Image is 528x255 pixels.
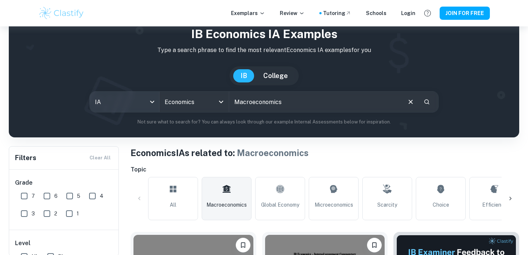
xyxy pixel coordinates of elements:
span: 5 [77,192,80,200]
button: IB [233,69,254,82]
span: Efficiency [482,201,507,209]
span: 3 [32,210,35,218]
input: E.g. smoking and tax, tariffs, global economy... [229,92,401,112]
a: Login [401,9,415,17]
h6: Level [15,239,113,248]
span: Global Economy [261,201,299,209]
a: Tutoring [323,9,351,17]
span: 1 [77,210,79,218]
button: Clear [404,95,418,109]
button: Please log in to bookmark exemplars [236,238,250,252]
p: Type a search phrase to find the most relevant Economics IA examples for you [15,46,513,55]
button: Open [216,97,226,107]
span: Choice [433,201,449,209]
span: Scarcity [377,201,397,209]
h6: Topic [131,165,519,174]
h6: Filters [15,153,36,163]
button: Search [421,96,433,108]
img: Clastify logo [38,6,85,21]
span: 7 [32,192,35,200]
button: JOIN FOR FREE [440,7,490,20]
span: Macroeconomics [237,148,309,158]
p: Not sure what to search for? You can always look through our example Internal Assessments below f... [15,118,513,126]
h1: Economics IAs related to: [131,146,519,159]
button: Help and Feedback [421,7,434,19]
p: Review [280,9,305,17]
h1: IB Economics IA examples [15,25,513,43]
a: Schools [366,9,386,17]
button: Please log in to bookmark exemplars [367,238,382,252]
span: 4 [100,192,103,200]
span: 6 [54,192,58,200]
p: Exemplars [231,9,265,17]
span: Macroeconomics [206,201,247,209]
h6: Grade [15,178,113,187]
span: 2 [54,210,57,218]
button: College [256,69,295,82]
span: Microeconomics [315,201,353,209]
span: All [170,201,176,209]
div: IA [90,92,159,112]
